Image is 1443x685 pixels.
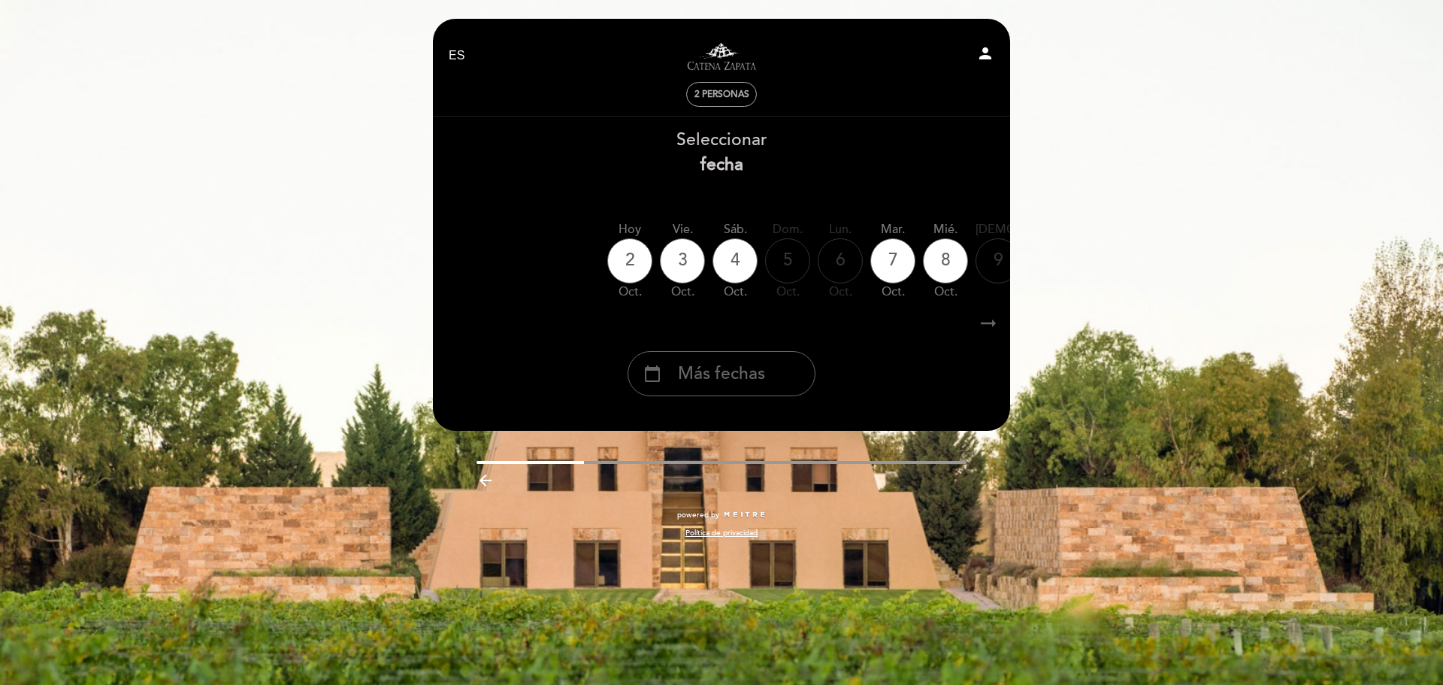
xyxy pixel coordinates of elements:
div: oct. [870,283,915,301]
div: oct. [765,283,810,301]
div: oct. [818,283,863,301]
img: MEITRE [723,511,766,519]
div: oct. [660,283,705,301]
span: 2 personas [694,89,749,100]
div: lun. [818,221,863,238]
div: mar. [870,221,915,238]
div: 6 [818,238,863,283]
div: oct. [712,283,758,301]
a: Política de privacidad [685,528,758,538]
div: oct. [607,283,652,301]
span: Más fechas [678,362,765,386]
a: Visitas y degustaciones en La Pirámide [628,35,815,77]
div: 7 [870,238,915,283]
i: arrow_right_alt [977,308,1000,340]
div: 2 [607,238,652,283]
div: oct. [976,283,1111,301]
div: vie. [660,221,705,238]
div: dom. [765,221,810,238]
span: powered by [677,510,719,520]
i: calendar_today [643,361,661,386]
div: 4 [712,238,758,283]
div: Hoy [607,221,652,238]
div: 5 [765,238,810,283]
div: mié. [923,221,968,238]
div: 8 [923,238,968,283]
div: 9 [976,238,1021,283]
b: fecha [700,154,743,175]
i: person [976,44,994,62]
div: 3 [660,238,705,283]
div: sáb. [712,221,758,238]
i: arrow_backward [476,471,495,490]
div: [DEMOGRAPHIC_DATA]. [976,221,1111,238]
a: powered by [677,510,766,520]
div: Seleccionar [432,128,1011,177]
button: person [976,44,994,68]
div: oct. [923,283,968,301]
